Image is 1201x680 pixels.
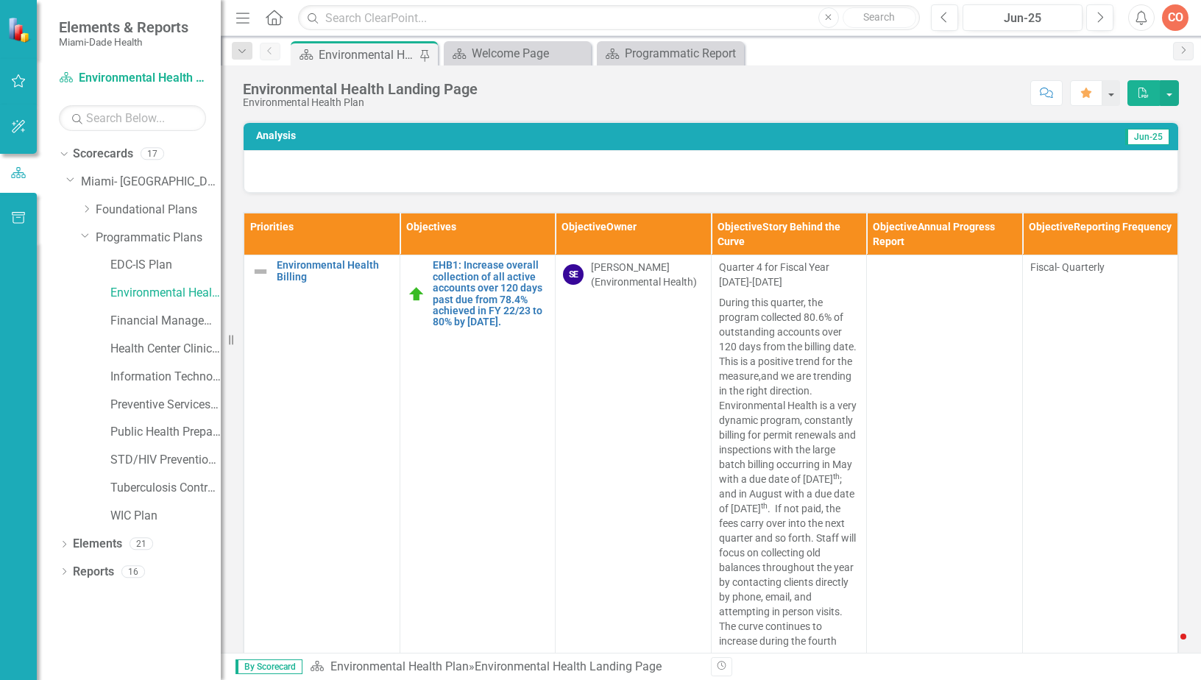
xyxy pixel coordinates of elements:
a: Reports [73,564,114,581]
a: Elements [73,536,122,553]
div: Environmental Health Landing Page [475,659,662,673]
button: Jun-25 [963,4,1083,31]
div: Jun-25 [968,10,1077,27]
a: Information Technology Plan [110,369,221,386]
a: Foundational Plans [96,202,221,219]
p: During this quarter, the program collected 80.6% of outstanding accounts over 120 days from the b... [719,292,860,663]
div: Fiscal- Quarterly [1030,260,1171,275]
td: Double-Click to Edit [711,255,867,668]
a: Programmatic Report [600,44,740,63]
span: Search [863,11,895,23]
a: Programmatic Plans [96,230,221,247]
a: Environmental Health Billing [277,260,392,283]
td: Double-Click to Edit [867,255,1023,668]
a: STD/HIV Prevention and Control Plan [110,452,221,469]
a: WIC Plan [110,508,221,525]
a: Environmental Health Plan [110,285,221,302]
span: Elements & Reports [59,18,188,36]
div: 16 [121,565,145,578]
input: Search ClearPoint... [298,5,920,31]
img: ClearPoint Strategy [7,17,33,43]
h3: Analysis [256,130,682,141]
button: Search [843,7,916,28]
a: EDC-IS Plan [110,257,221,274]
div: 21 [130,538,153,550]
div: [PERSON_NAME] (Environmental Health) [591,260,704,289]
div: 17 [141,148,164,160]
img: On Track [408,286,425,303]
input: Search Below... [59,105,206,131]
div: Welcome Page [472,44,587,63]
button: CO [1162,4,1188,31]
div: SE [563,264,584,285]
a: Environmental Health Plan [59,70,206,87]
a: Scorecards [73,146,133,163]
iframe: Intercom live chat [1151,630,1186,665]
sup: th [761,501,768,511]
div: Environmental Health Landing Page [319,46,416,64]
div: Environmental Health Plan [243,97,478,108]
sup: th [833,472,840,481]
a: Welcome Page [447,44,587,63]
a: Preventive Services Plan [110,397,221,414]
img: Not Defined [252,263,269,280]
a: EHB1: Increase overall collection of all active accounts over 120 days past due from 78.4% achiev... [433,260,548,327]
a: Public Health Preparedness Plan [110,424,221,441]
span: By Scorecard [235,659,302,674]
a: Miami- [GEOGRAPHIC_DATA] [81,174,221,191]
a: Tuberculosis Control & Prevention Plan [110,480,221,497]
div: Programmatic Report [625,44,740,63]
p: Quarter 4 for Fiscal Year [DATE]-[DATE] [719,260,860,292]
small: Miami-Dade Health [59,36,188,48]
td: Double-Click to Edit Right Click for Context Menu [400,255,556,668]
a: Financial Management Plan [110,313,221,330]
a: Health Center Clinical Admin Support Plan [110,341,221,358]
span: Jun-25 [1125,129,1169,145]
div: » [310,659,700,676]
a: Environmental Health Plan [330,659,469,673]
div: Environmental Health Landing Page [243,81,478,97]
